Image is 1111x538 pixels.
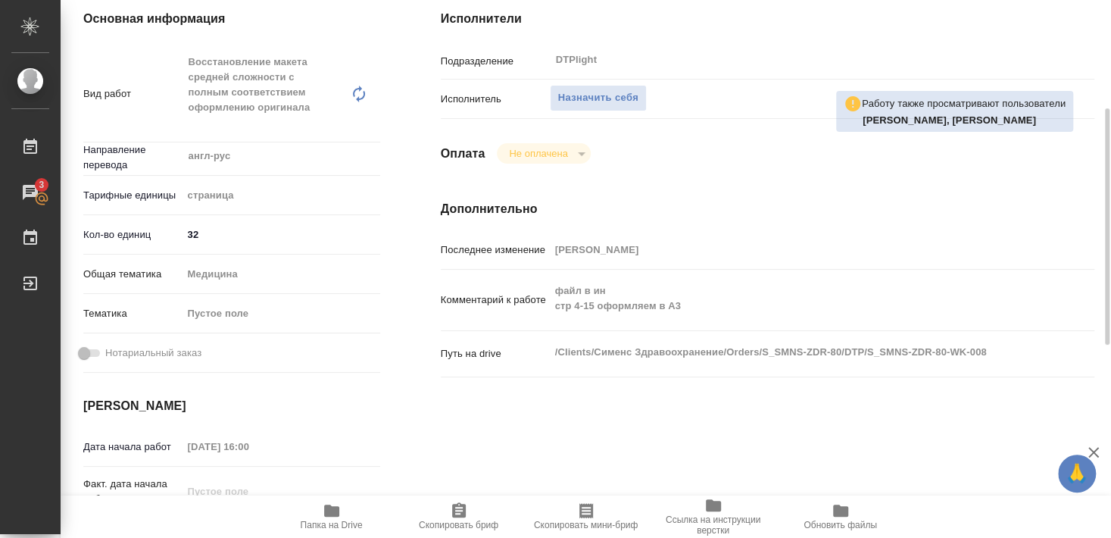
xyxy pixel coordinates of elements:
input: ✎ Введи что-нибудь [183,224,380,246]
p: Последнее изменение [441,242,550,258]
p: Путь на drive [441,346,550,361]
p: Тарифные единицы [83,188,183,203]
input: Пустое поле [550,239,1040,261]
p: Факт. дата начала работ [83,477,183,507]
h4: Исполнители [441,10,1094,28]
span: 🙏 [1064,458,1090,490]
h4: Основная информация [83,10,380,28]
span: Папка на Drive [301,520,363,530]
button: Обновить файлы [777,496,904,538]
button: Скопировать мини-бриф [523,496,650,538]
p: Тематика [83,306,183,321]
span: 3 [30,177,53,192]
p: Заборова Александра, Полушина Алена [863,113,1066,128]
b: [PERSON_NAME], [PERSON_NAME] [863,114,1036,126]
h4: Дополнительно [441,200,1094,218]
button: Ссылка на инструкции верстки [650,496,777,538]
button: Папка на Drive [268,496,395,538]
p: Вид работ [83,86,183,102]
button: Не оплачена [504,147,572,160]
div: Медицина [183,261,380,287]
p: Исполнитель [441,92,550,107]
span: Ссылка на инструкции верстки [659,515,768,536]
p: Кол-во единиц [83,227,183,242]
span: Нотариальный заказ [105,346,201,361]
span: Обновить файлы [804,520,877,530]
p: Работу также просматривают пользователи [862,96,1066,111]
div: Пустое поле [183,301,380,327]
button: Скопировать бриф [395,496,523,538]
button: 🙏 [1058,455,1096,493]
span: Скопировать бриф [419,520,498,530]
p: Дата начала работ [83,439,183,455]
input: Пустое поле [183,480,315,502]
button: Назначить себя [550,85,647,111]
p: Общая тематика [83,267,183,282]
span: Скопировать мини-бриф [534,520,638,530]
a: 3 [4,174,57,211]
textarea: файл в ин стр 4-15 оформляем в А3 [550,278,1040,319]
div: Не оплачена [497,143,590,164]
div: Пустое поле [188,306,362,321]
h4: Оплата [441,145,485,163]
textarea: /Clients/Сименс Здравоохранение/Orders/S_SMNS-ZDR-80/DTP/S_SMNS-ZDR-80-WK-008 [550,339,1040,365]
p: Подразделение [441,54,550,69]
span: Назначить себя [558,89,638,107]
h4: [PERSON_NAME] [83,397,380,415]
p: Направление перевода [83,142,183,173]
div: страница [183,183,380,208]
input: Пустое поле [183,436,315,458]
p: Комментарий к работе [441,292,550,308]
